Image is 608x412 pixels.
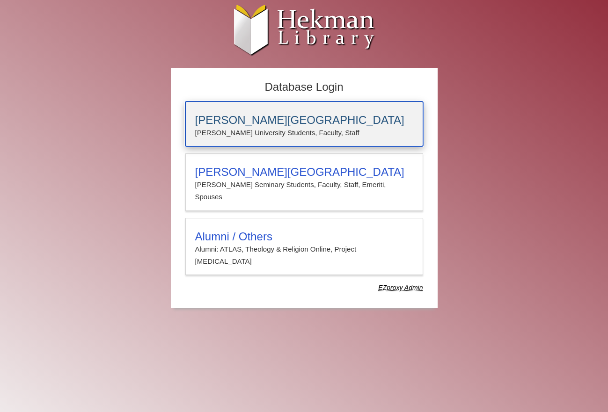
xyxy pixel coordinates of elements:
p: [PERSON_NAME] Seminary Students, Faculty, Staff, Emeriti, Spouses [195,179,413,203]
p: [PERSON_NAME] University Students, Faculty, Staff [195,127,413,139]
h3: [PERSON_NAME][GEOGRAPHIC_DATA] [195,114,413,127]
h3: Alumni / Others [195,230,413,243]
dfn: Use Alumni login [378,284,423,291]
a: [PERSON_NAME][GEOGRAPHIC_DATA][PERSON_NAME] Seminary Students, Faculty, Staff, Emeriti, Spouses [185,153,423,211]
h3: [PERSON_NAME][GEOGRAPHIC_DATA] [195,166,413,179]
h2: Database Login [181,78,428,97]
a: [PERSON_NAME][GEOGRAPHIC_DATA][PERSON_NAME] University Students, Faculty, Staff [185,101,423,146]
summary: Alumni / OthersAlumni: ATLAS, Theology & Religion Online, Project [MEDICAL_DATA] [195,230,413,268]
p: Alumni: ATLAS, Theology & Religion Online, Project [MEDICAL_DATA] [195,243,413,268]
